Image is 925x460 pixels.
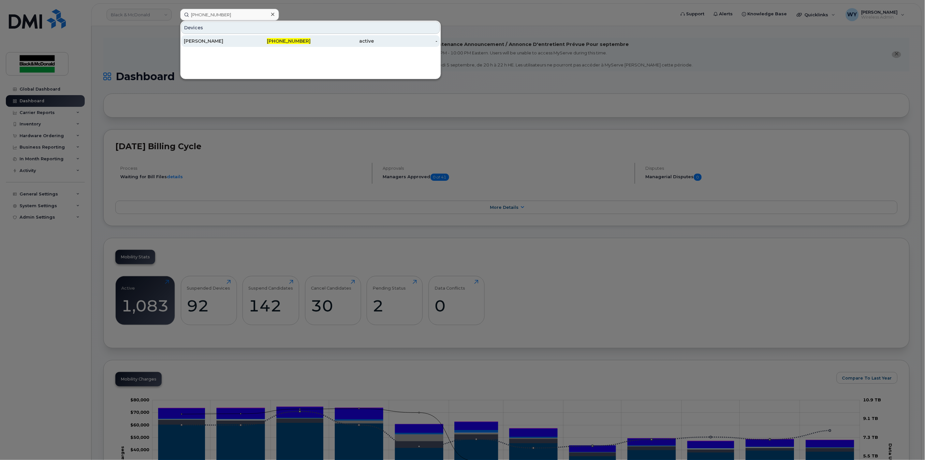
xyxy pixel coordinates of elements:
[267,38,311,44] span: [PHONE_NUMBER]
[181,35,440,47] a: [PERSON_NAME][PHONE_NUMBER]active-
[184,38,247,44] div: [PERSON_NAME]
[181,22,440,34] div: Devices
[311,38,374,44] div: active
[374,38,438,44] div: -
